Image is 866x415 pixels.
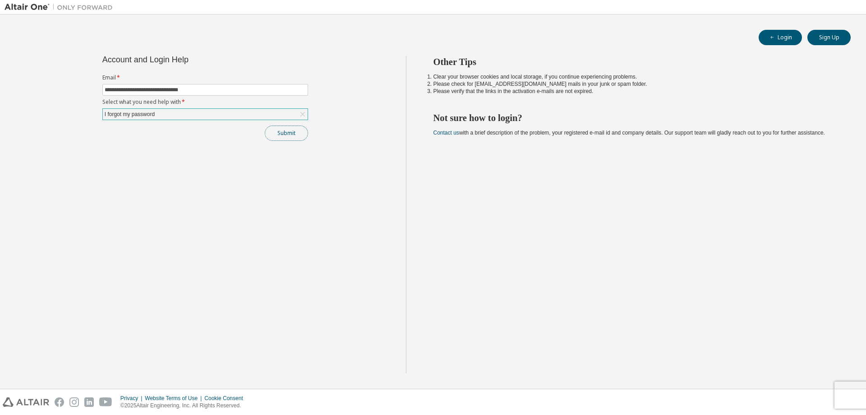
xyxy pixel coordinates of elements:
[433,130,459,136] a: Contact us
[103,109,156,119] div: I forgot my password
[433,73,835,80] li: Clear your browser cookies and local storage, if you continue experiencing problems.
[145,395,204,402] div: Website Terms of Use
[433,130,825,136] span: with a brief description of the problem, your registered e-mail id and company details. Our suppo...
[204,395,248,402] div: Cookie Consent
[99,397,112,407] img: youtube.svg
[433,80,835,88] li: Please check for [EMAIL_ADDRESS][DOMAIN_NAME] mails in your junk or spam folder.
[102,98,308,106] label: Select what you need help with
[102,74,308,81] label: Email
[84,397,94,407] img: linkedin.svg
[433,88,835,95] li: Please verify that the links in the activation e-mails are not expired.
[807,30,851,45] button: Sign Up
[759,30,802,45] button: Login
[69,397,79,407] img: instagram.svg
[120,402,249,410] p: © 2025 Altair Engineering, Inc. All Rights Reserved.
[433,112,835,124] h2: Not sure how to login?
[55,397,64,407] img: facebook.svg
[5,3,117,12] img: Altair One
[433,56,835,68] h2: Other Tips
[120,395,145,402] div: Privacy
[3,397,49,407] img: altair_logo.svg
[265,126,308,141] button: Submit
[102,56,267,63] div: Account and Login Help
[103,109,308,120] div: I forgot my password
